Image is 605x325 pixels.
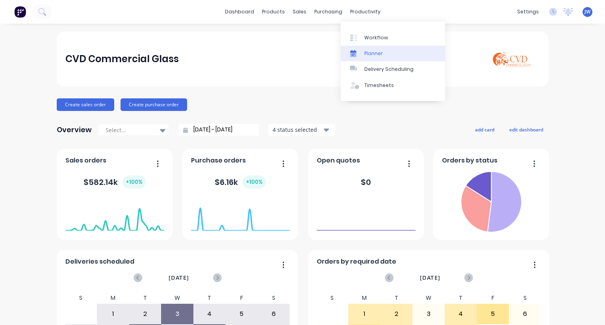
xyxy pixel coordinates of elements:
div: + 100 % [122,175,146,188]
img: CVD Commercial Glass [484,39,540,80]
div: $ 6.16k [215,175,266,188]
div: S [316,292,349,304]
div: CVD Commercial Glass [65,51,179,67]
div: W [161,292,193,304]
div: 3 [161,304,193,324]
div: M [348,292,380,304]
span: Orders by status [442,156,497,165]
span: Sales orders [65,156,106,165]
div: 2 [130,304,161,324]
div: F [477,292,509,304]
div: 1 [349,304,380,324]
div: Workflow [364,34,388,41]
div: S [509,292,541,304]
span: [DATE] [169,273,189,282]
div: + 100 % [243,175,266,188]
button: Create sales order [57,98,114,111]
div: $ 0 [361,176,371,188]
span: [DATE] [420,273,440,282]
button: 4 status selected [268,124,335,136]
div: 6 [258,304,290,324]
img: Factory [14,6,26,18]
div: Planner [364,50,383,57]
div: Overview [57,122,92,138]
div: 6 [509,304,541,324]
span: Open quotes [317,156,360,165]
div: 5 [226,304,257,324]
span: Purchase orders [191,156,246,165]
div: sales [289,6,310,18]
div: 4 [445,304,477,324]
a: Planner [341,46,445,61]
div: 4 [194,304,225,324]
div: T [129,292,161,304]
a: Workflow [341,30,445,45]
div: T [193,292,226,304]
button: Create purchase order [121,98,187,111]
div: $ 582.14k [84,175,146,188]
div: T [445,292,477,304]
div: productivity [346,6,384,18]
div: settings [513,6,543,18]
div: S [258,292,290,304]
div: S [65,292,97,304]
a: Delivery Scheduling [341,61,445,77]
div: T [380,292,413,304]
div: 1 [97,304,129,324]
button: add card [470,124,499,135]
div: M [97,292,129,304]
a: dashboard [221,6,258,18]
button: edit dashboard [504,124,548,135]
div: 2 [381,304,412,324]
a: Timesheets [341,78,445,93]
div: 3 [413,304,444,324]
span: JW [585,8,590,15]
div: purchasing [310,6,346,18]
div: Delivery Scheduling [364,66,414,73]
div: products [258,6,289,18]
div: F [225,292,258,304]
div: 5 [477,304,508,324]
div: 4 status selected [273,126,322,134]
div: Timesheets [364,82,394,89]
div: W [412,292,445,304]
